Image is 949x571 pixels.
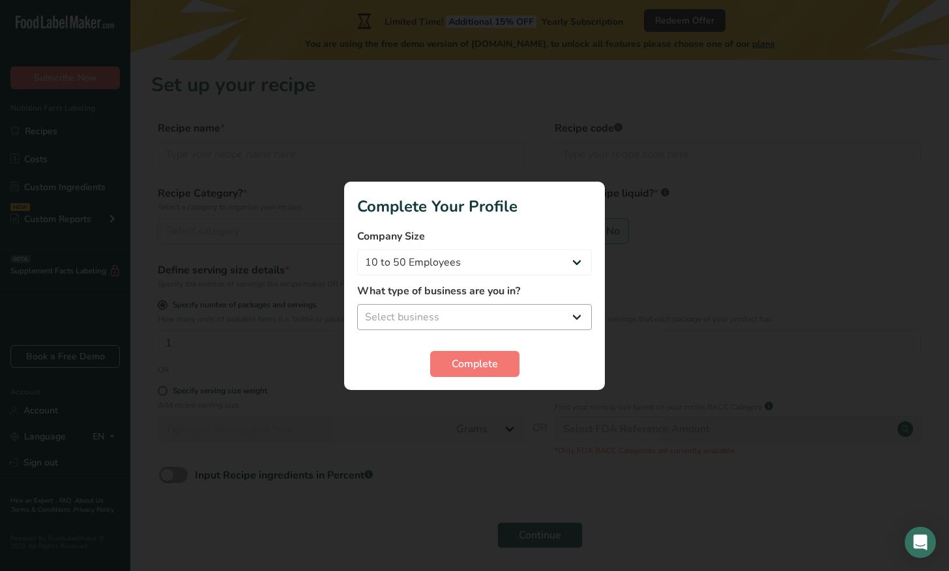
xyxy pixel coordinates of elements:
div: Open Intercom Messenger [905,527,936,558]
h1: Complete Your Profile [357,195,592,218]
label: What type of business are you in? [357,283,592,299]
span: Complete [452,356,498,372]
label: Company Size [357,229,592,244]
button: Complete [430,351,519,377]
